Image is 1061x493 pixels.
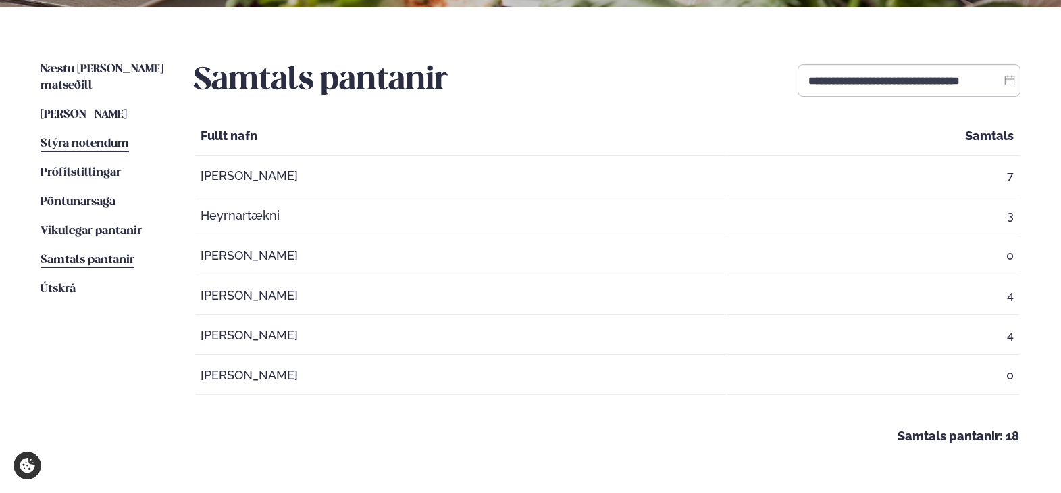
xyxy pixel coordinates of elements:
[195,157,726,195] td: [PERSON_NAME]
[727,277,1019,315] td: 4
[898,429,1019,443] strong: Samtals pantanir: 18
[41,252,134,268] a: Samtals pantanir
[41,136,129,152] a: Stýra notendum
[41,64,163,91] span: Næstu [PERSON_NAME] matseðill
[41,167,121,179] span: Prófílstillingar
[727,197,1019,235] td: 3
[41,196,115,208] span: Pöntunarsaga
[195,237,726,275] td: [PERSON_NAME]
[195,197,726,235] td: Heyrnartækni
[41,225,142,237] span: Vikulegar pantanir
[41,62,167,94] a: Næstu [PERSON_NAME] matseðill
[14,452,41,479] a: Cookie settings
[194,62,448,99] h2: Samtals pantanir
[41,254,134,266] span: Samtals pantanir
[727,237,1019,275] td: 0
[195,316,726,355] td: [PERSON_NAME]
[41,138,129,149] span: Stýra notendum
[195,356,726,395] td: [PERSON_NAME]
[727,316,1019,355] td: 4
[727,157,1019,195] td: 7
[41,165,121,181] a: Prófílstillingar
[41,223,142,239] a: Vikulegar pantanir
[727,117,1019,156] th: Samtals
[41,281,76,298] a: Útskrá
[195,117,726,156] th: Fullt nafn
[41,194,115,210] a: Pöntunarsaga
[41,109,127,120] span: [PERSON_NAME]
[195,277,726,315] td: [PERSON_NAME]
[41,283,76,295] span: Útskrá
[727,356,1019,395] td: 0
[41,107,127,123] a: [PERSON_NAME]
